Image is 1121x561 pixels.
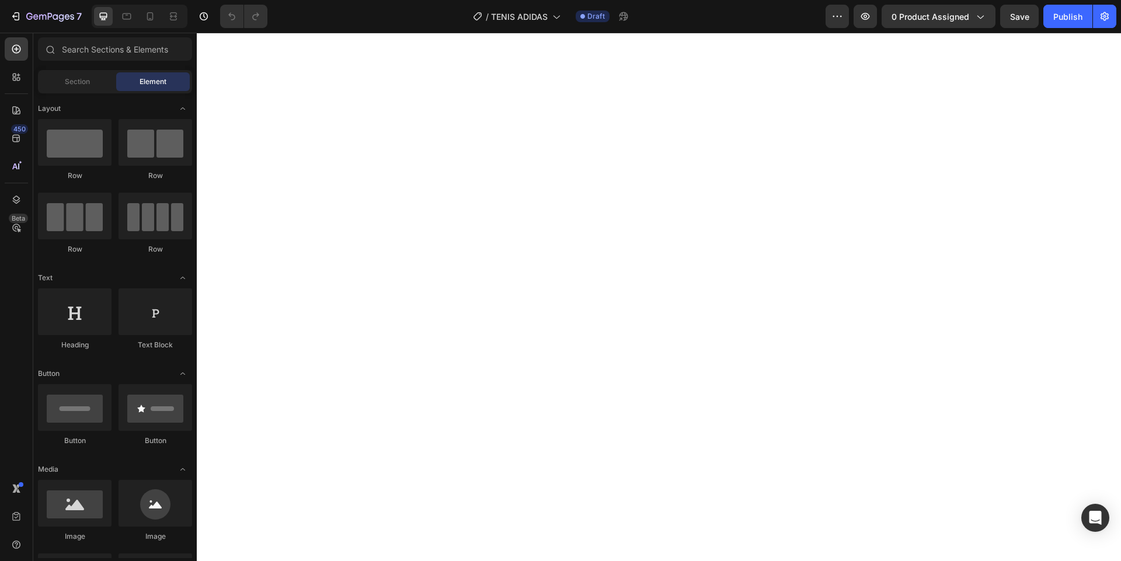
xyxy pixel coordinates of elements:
[220,5,267,28] div: Undo/Redo
[119,435,192,446] div: Button
[173,460,192,479] span: Toggle open
[38,435,112,446] div: Button
[1081,504,1109,532] div: Open Intercom Messenger
[892,11,969,23] span: 0 product assigned
[38,170,112,181] div: Row
[38,531,112,542] div: Image
[11,124,28,134] div: 450
[1010,12,1029,22] span: Save
[38,273,53,283] span: Text
[140,76,166,87] span: Element
[38,340,112,350] div: Heading
[197,33,1121,561] iframe: Design area
[38,368,60,379] span: Button
[491,11,548,23] span: TENIS ADIDAS
[65,76,90,87] span: Section
[173,269,192,287] span: Toggle open
[587,11,605,22] span: Draft
[38,464,58,475] span: Media
[882,5,995,28] button: 0 product assigned
[5,5,87,28] button: 7
[1053,11,1082,23] div: Publish
[173,364,192,383] span: Toggle open
[119,531,192,542] div: Image
[119,244,192,255] div: Row
[38,244,112,255] div: Row
[9,214,28,223] div: Beta
[38,103,61,114] span: Layout
[119,170,192,181] div: Row
[119,340,192,350] div: Text Block
[173,99,192,118] span: Toggle open
[1000,5,1039,28] button: Save
[76,9,82,23] p: 7
[1043,5,1092,28] button: Publish
[38,37,192,61] input: Search Sections & Elements
[486,11,489,23] span: /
